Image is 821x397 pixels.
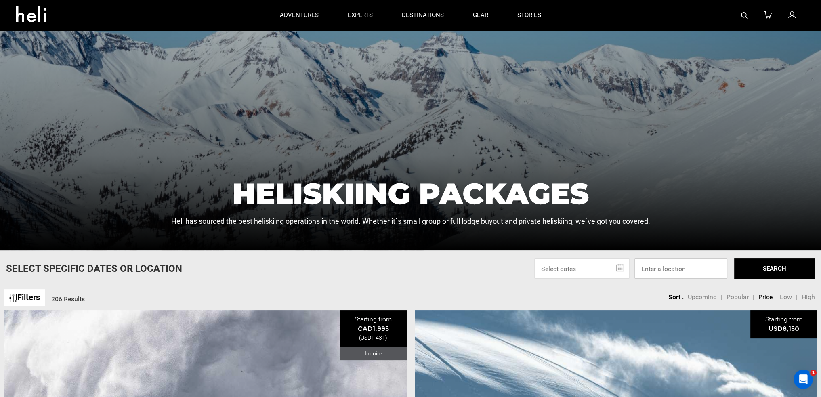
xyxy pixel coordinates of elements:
[688,293,717,301] span: Upcoming
[810,370,817,376] span: 1
[802,293,815,301] span: High
[741,12,748,19] img: search-bar-icon.svg
[534,258,630,279] input: Select dates
[727,293,749,301] span: Popular
[6,262,182,275] p: Select Specific Dates Or Location
[758,293,776,302] li: Price :
[402,11,444,19] p: destinations
[9,294,17,302] img: btn-icon.svg
[753,293,754,302] li: |
[4,289,45,306] a: Filters
[780,293,792,301] span: Low
[280,11,319,19] p: adventures
[171,216,650,227] p: Heli has sourced the best heliskiing operations in the world. Whether it`s small group or full lo...
[668,293,684,302] li: Sort :
[721,293,722,302] li: |
[348,11,373,19] p: experts
[796,293,798,302] li: |
[51,295,85,303] span: 206 Results
[734,258,815,279] button: SEARCH
[794,370,813,389] iframe: Intercom live chat
[171,179,650,208] h1: Heliskiing Packages
[634,258,727,279] input: Enter a location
